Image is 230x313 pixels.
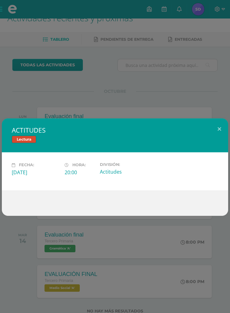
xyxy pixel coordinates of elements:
span: Hora: [72,163,86,167]
h2: ACTITUDES [12,126,218,134]
span: Fecha: [19,163,34,167]
div: [DATE] [12,169,60,176]
label: División: [100,162,148,167]
div: Actitudes [100,168,148,175]
span: Lectura [12,136,36,143]
div: 20:00 [65,169,95,176]
button: Close (Esc) [211,118,228,139]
